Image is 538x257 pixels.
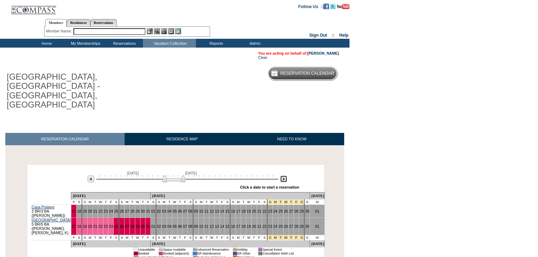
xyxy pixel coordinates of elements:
[145,235,151,240] td: F
[178,224,182,228] a: 06
[220,235,225,240] td: F
[210,224,214,228] a: 12
[196,39,235,48] td: Reports
[225,209,229,213] a: 15
[88,209,92,213] a: 20
[332,33,335,38] span: ::
[236,224,240,228] a: 17
[162,199,167,204] td: M
[177,235,183,240] td: T
[119,199,124,204] td: S
[134,251,138,255] td: 01
[130,235,135,240] td: T
[214,199,220,204] td: T
[193,235,198,240] td: S
[183,224,187,228] a: 07
[93,224,97,228] a: 21
[294,235,299,240] td: Thanksgiving
[268,224,272,228] a: 23
[188,224,192,228] a: 08
[337,4,349,9] img: Subscribe to our YouTube Channel
[120,209,124,213] a: 26
[280,71,334,76] h5: Reservation Calendar
[236,209,240,213] a: 17
[299,224,304,228] a: 29
[237,251,255,255] td: ER Other
[183,209,187,213] a: 07
[151,192,310,199] td: [DATE]
[220,224,225,228] a: 14
[5,133,125,145] a: RESERVATION CALENDAR
[307,51,339,55] a: [PERSON_NAME]
[151,240,310,247] td: [DATE]
[136,224,140,228] a: 29
[156,235,161,240] td: S
[162,224,166,228] a: 03
[231,224,235,228] a: 16
[114,235,119,240] td: S
[225,199,230,204] td: S
[315,224,319,228] a: 01
[98,199,103,204] td: W
[157,224,161,228] a: 02
[214,235,220,240] td: T
[299,209,304,213] a: 29
[257,199,262,204] td: F
[273,224,277,228] a: 24
[288,199,294,204] td: Thanksgiving
[130,209,134,213] a: 28
[135,235,140,240] td: W
[145,199,151,204] td: F
[172,235,177,240] td: W
[88,176,94,182] img: Previous
[103,235,108,240] td: T
[93,209,97,213] a: 21
[167,209,172,213] a: 04
[71,240,151,247] td: [DATE]
[284,209,288,213] a: 26
[268,209,272,213] a: 23
[114,224,118,228] a: 25
[188,199,193,204] td: S
[231,209,235,213] a: 16
[32,205,55,209] a: Casa Praiano
[168,28,174,34] img: Reservations
[65,39,104,48] td: My Memberships
[257,224,262,228] a: 21
[151,199,156,204] td: S
[109,224,113,228] a: 24
[161,28,167,34] img: Impersonate
[141,209,145,213] a: 30
[32,218,71,222] a: [GEOGRAPHIC_DATA]
[45,19,67,27] a: Members
[71,192,151,199] td: [DATE]
[138,251,155,255] td: Booked
[46,28,73,34] div: Member Name:
[267,199,273,204] td: Thanksgiving
[283,199,288,204] td: Thanksgiving
[299,235,304,240] td: Thanksgiving
[178,209,182,213] a: 06
[114,199,119,204] td: S
[193,251,197,255] td: 01
[241,235,246,240] td: T
[140,199,145,204] td: T
[315,209,319,213] a: 01
[167,224,172,228] a: 04
[104,224,108,228] a: 23
[294,224,299,228] a: 28
[246,235,251,240] td: W
[284,224,288,228] a: 26
[236,199,241,204] td: M
[199,209,203,213] a: 10
[273,199,278,204] td: Thanksgiving
[209,199,214,204] td: W
[257,209,262,213] a: 21
[262,209,267,213] a: 22
[31,218,71,235] td: 5 BR/5 BA ([PERSON_NAME], [PERSON_NAME], K)
[220,199,225,204] td: F
[130,199,135,204] td: T
[241,224,246,228] a: 18
[71,199,77,204] td: F
[98,209,103,213] a: 22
